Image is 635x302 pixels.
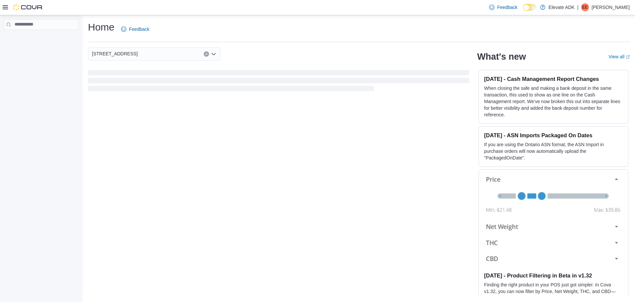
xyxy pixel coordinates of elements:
[88,71,469,92] span: Loading
[484,76,623,82] h3: [DATE] - Cash Management Report Changes
[484,132,623,139] h3: [DATE] - ASN Imports Packaged On Dates
[118,23,152,36] a: Feedback
[477,51,526,62] h2: What's new
[592,3,630,11] p: [PERSON_NAME]
[549,3,575,11] p: Elevate ADK
[581,3,589,11] div: Eli Emery
[577,3,578,11] p: |
[497,4,517,11] span: Feedback
[13,4,43,11] img: Cova
[609,54,630,59] a: View allExternal link
[626,55,630,59] svg: External link
[4,31,78,47] nav: Complex example
[484,272,623,279] h3: [DATE] - Product Filtering in Beta in v1.32
[88,21,114,34] h1: Home
[92,50,138,58] span: [STREET_ADDRESS]
[523,4,537,11] input: Dark Mode
[204,51,209,57] button: Clear input
[582,3,588,11] span: EE
[484,141,623,161] p: If you are using the Ontario ASN format, the ASN Import in purchase orders will now automatically...
[487,1,520,14] a: Feedback
[484,85,623,118] p: When closing the safe and making a bank deposit in the same transaction, this used to show as one...
[211,51,216,57] button: Open list of options
[129,26,149,32] span: Feedback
